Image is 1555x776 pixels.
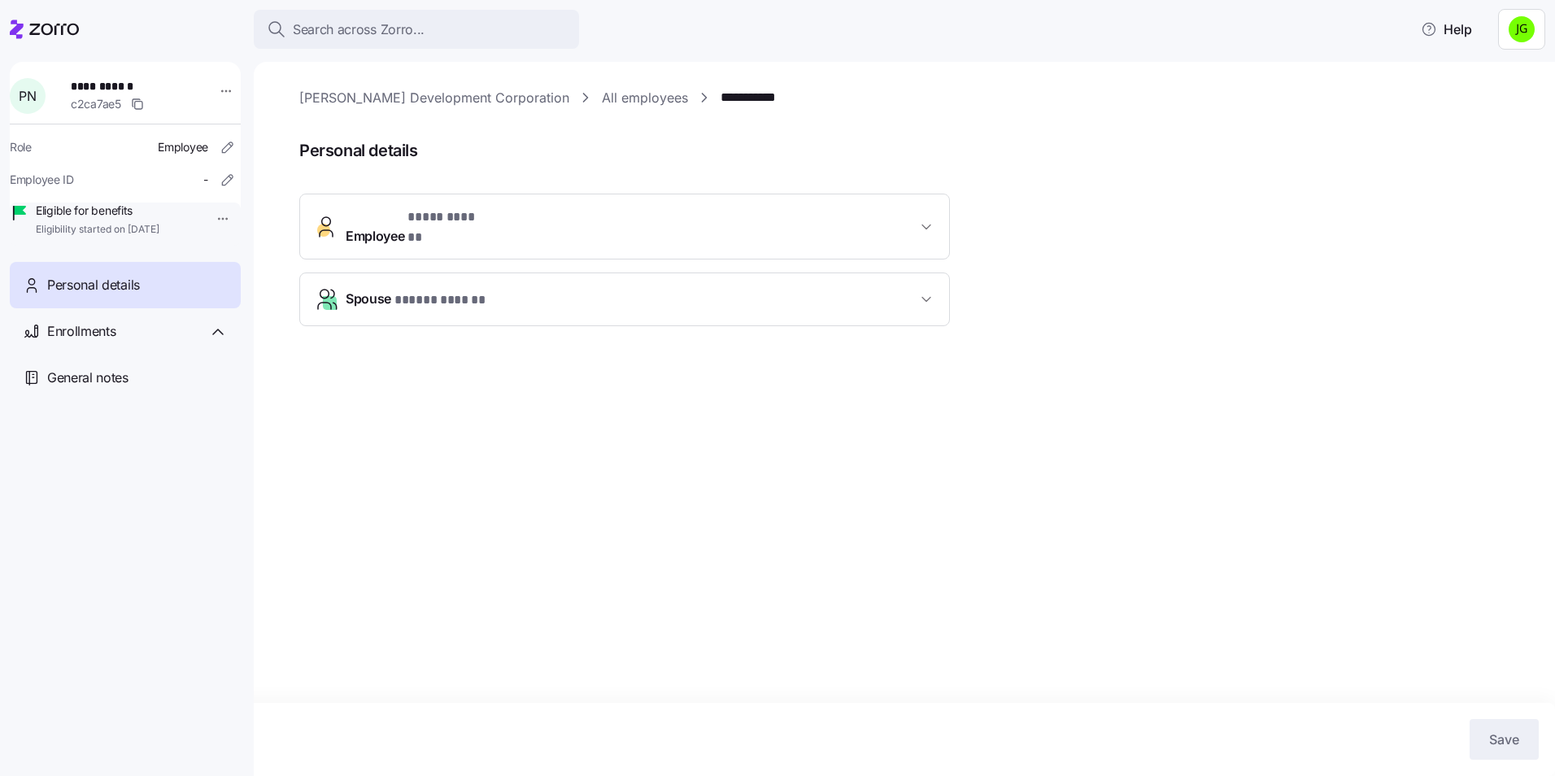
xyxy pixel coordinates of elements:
span: Employee [158,139,208,155]
a: [PERSON_NAME] Development Corporation [299,88,569,108]
span: Save [1489,730,1519,749]
span: Enrollments [47,321,115,342]
img: a4774ed6021b6d0ef619099e609a7ec5 [1509,16,1535,42]
span: c2ca7ae5 [71,96,121,112]
button: Save [1470,719,1539,760]
span: Spouse [346,289,486,311]
span: Employee [346,207,488,246]
span: Employee ID [10,172,74,188]
span: - [203,172,208,188]
span: Eligibility started on [DATE] [36,223,159,237]
span: Help [1421,20,1472,39]
button: Search across Zorro... [254,10,579,49]
span: Personal details [299,137,1532,164]
span: Personal details [47,275,140,295]
button: Help [1408,13,1485,46]
a: All employees [602,88,688,108]
span: General notes [47,368,128,388]
span: Search across Zorro... [293,20,425,40]
span: P N [19,89,36,102]
span: Eligible for benefits [36,203,159,219]
span: Role [10,139,32,155]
